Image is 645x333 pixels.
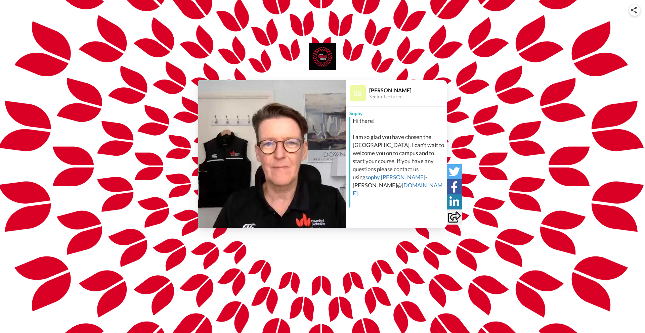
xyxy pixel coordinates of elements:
div: Senior Lecturer [369,94,446,100]
img: Profile Image [350,85,366,101]
div: Hi there! I am so glad you have chosen the [GEOGRAPHIC_DATA]. I can't wait to welcome you on to c... [353,117,445,222]
div: [PERSON_NAME] [369,87,446,93]
div: Sophy [346,107,447,117]
img: University of Bedfordshire logo [309,43,336,70]
a: sophy.[PERSON_NAME] [365,174,425,181]
img: 1ddd96e0-a5d7-4232-bb4d-9d144a7c2881-thumb.jpg [198,80,346,228]
img: ic_share.svg [631,7,637,13]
